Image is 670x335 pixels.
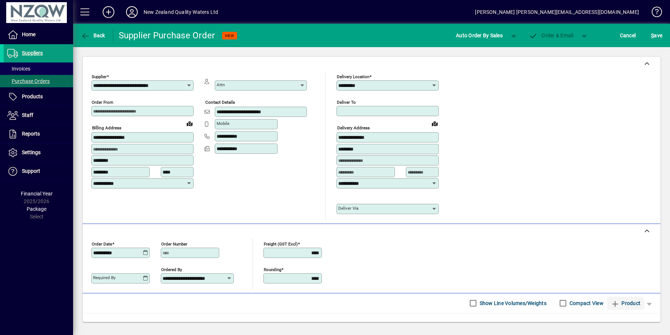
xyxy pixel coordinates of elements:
div: New Zealand Quality Waters Ltd [144,6,218,18]
mat-label: Required by [93,275,115,280]
button: Auto Order By Sales [452,29,506,42]
span: Purchase Orders [7,78,50,84]
button: Back [79,29,107,42]
mat-label: Order from [92,100,113,105]
mat-label: Order number [161,241,187,246]
mat-label: Attn [217,82,225,87]
span: Package [27,206,46,212]
button: Save [649,29,664,42]
div: [PERSON_NAME] [PERSON_NAME][EMAIL_ADDRESS][DOMAIN_NAME] [475,6,639,18]
span: Reports [22,131,40,137]
button: Add [97,5,120,19]
span: Order & Email [529,33,574,38]
span: Invoices [7,66,30,72]
mat-label: Deliver To [337,100,356,105]
app-page-header-button: Back [73,29,113,42]
a: Settings [4,144,73,162]
a: View on map [184,118,195,129]
a: Invoices [4,62,73,75]
span: S [651,33,654,38]
span: ave [651,30,662,41]
label: Show Line Volumes/Weights [478,300,547,307]
a: Reports [4,125,73,143]
button: Product [607,297,644,310]
span: Product [611,297,640,309]
button: Cancel [618,29,638,42]
span: Home [22,31,35,37]
a: Staff [4,106,73,125]
a: Purchase Orders [4,75,73,87]
button: Order & Email [525,29,577,42]
a: Knowledge Base [646,1,661,25]
mat-label: Ordered by [161,267,182,272]
span: Staff [22,112,33,118]
a: View on map [429,118,441,129]
a: Products [4,88,73,106]
div: Supplier Purchase Order [119,30,215,41]
span: Settings [22,149,41,155]
button: Profile [120,5,144,19]
span: Support [22,168,40,174]
mat-label: Rounding [264,267,281,272]
mat-label: Mobile [217,121,229,126]
mat-label: Delivery Location [337,74,369,79]
label: Compact View [568,300,604,307]
mat-label: Order date [92,241,112,246]
span: Auto Order By Sales [456,30,503,41]
mat-label: Supplier [92,74,107,79]
mat-label: Deliver via [338,206,358,211]
span: Suppliers [22,50,43,56]
span: Back [81,33,105,38]
a: Home [4,26,73,44]
span: Financial Year [21,191,53,197]
span: Cancel [620,30,636,41]
span: NEW [225,33,234,38]
a: Support [4,162,73,180]
span: Products [22,94,43,99]
mat-label: Freight (GST excl) [264,241,298,246]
